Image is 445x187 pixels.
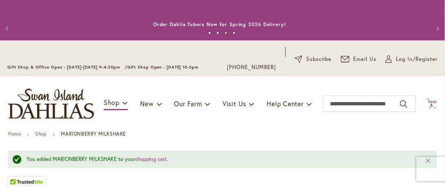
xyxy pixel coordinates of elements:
a: Order Dahlia Tubers Now for Spring 2026 Delivery! [153,21,286,27]
span: Shop [104,98,120,107]
iframe: Launch Accessibility Center [6,158,29,181]
span: Help Center [267,99,304,108]
span: Email Us [354,55,377,63]
a: Log In/Register [385,55,438,63]
span: Our Farm [174,99,202,108]
button: 3 of 4 [225,31,227,34]
button: 1 of 4 [208,31,211,34]
div: You added MARIONBERRY MILKSHAKE to your . [27,156,412,163]
span: 6 [430,102,433,108]
a: store logo [8,89,94,119]
span: Subscribe [306,55,332,63]
button: 6 [427,98,437,109]
button: Next [429,20,445,37]
a: Home [8,131,21,137]
button: 4 of 4 [233,31,236,34]
a: Subscribe [295,55,332,63]
strong: MARIONBERRY MILKSHAKE [61,131,126,137]
span: Gift Shop & Office Open - [DATE]-[DATE] 9-4:30pm / [7,65,127,70]
a: [PHONE_NUMBER] [227,63,276,71]
a: Shop [35,131,47,137]
a: shopping cart [135,156,167,163]
span: Visit Us [222,99,246,108]
span: Gift Shop Open - [DATE] 10-3pm [127,65,198,70]
a: Email Us [341,55,377,63]
span: New [140,99,154,108]
span: Log In/Register [396,55,438,63]
button: 2 of 4 [216,31,219,34]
